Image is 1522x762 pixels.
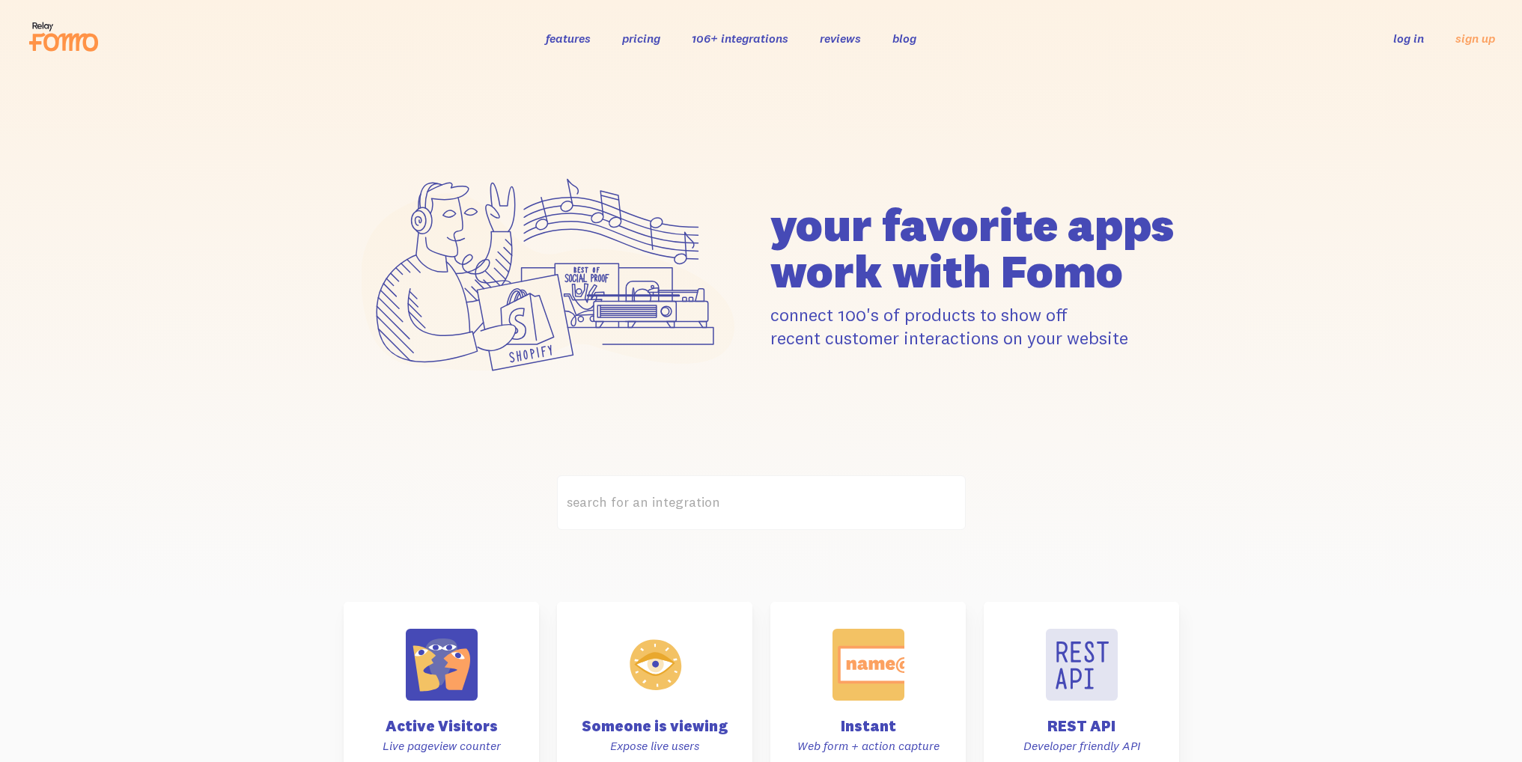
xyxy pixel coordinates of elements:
h4: REST API [1002,719,1161,734]
a: reviews [820,31,861,46]
p: Expose live users [575,738,734,754]
a: blog [892,31,916,46]
p: Live pageview counter [362,738,521,754]
h4: Someone is viewing [575,719,734,734]
a: 106+ integrations [692,31,788,46]
a: pricing [622,31,660,46]
p: Developer friendly API [1002,738,1161,754]
a: log in [1393,31,1424,46]
p: Web form + action capture [788,738,948,754]
a: features [546,31,591,46]
p: connect 100's of products to show off recent customer interactions on your website [770,303,1179,350]
h4: Active Visitors [362,719,521,734]
h1: your favorite apps work with Fomo [770,201,1179,294]
label: search for an integration [557,475,966,530]
h4: Instant [788,719,948,734]
a: sign up [1455,31,1495,46]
